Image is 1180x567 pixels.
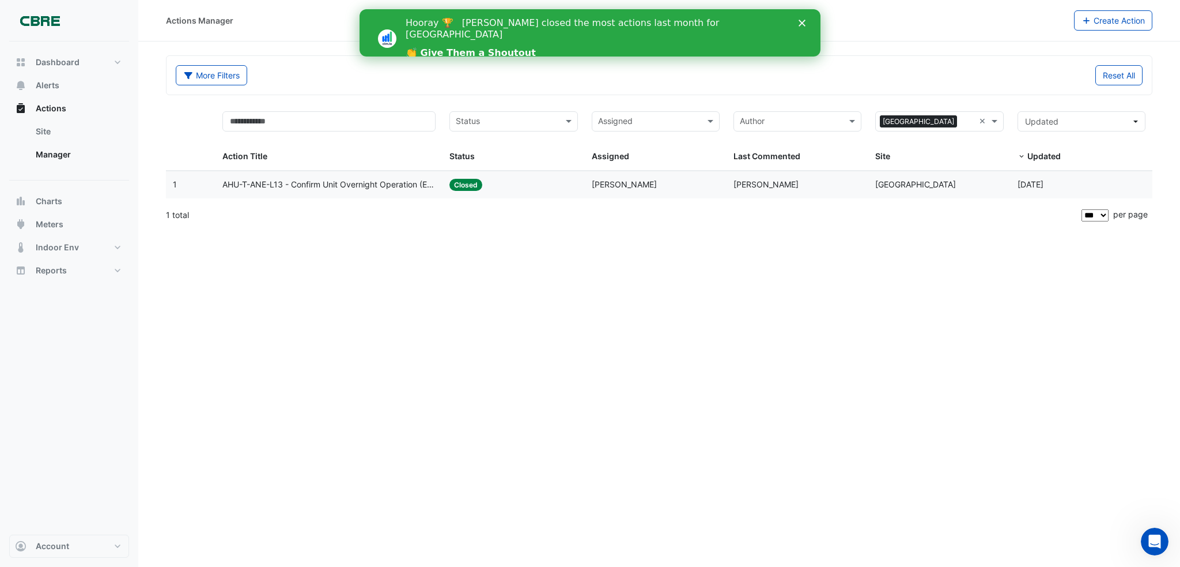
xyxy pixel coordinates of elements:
[14,9,66,32] img: Company Logo
[439,10,451,17] div: Close
[9,190,129,213] button: Charts
[9,74,129,97] button: Alerts
[46,38,176,51] a: 👏 Give Them a Shoutout
[1027,151,1061,161] span: Updated
[15,57,27,68] app-icon: Dashboard
[1095,65,1143,85] button: Reset All
[1025,117,1058,126] span: Updated
[36,57,80,68] span: Dashboard
[592,179,657,189] span: [PERSON_NAME]
[15,196,27,207] app-icon: Charts
[449,151,475,161] span: Status
[979,115,989,128] span: Clear
[27,120,129,143] a: Site
[880,115,957,128] span: [GEOGRAPHIC_DATA]
[875,179,956,189] span: [GEOGRAPHIC_DATA]
[15,80,27,91] app-icon: Alerts
[176,65,247,85] button: More Filters
[9,51,129,74] button: Dashboard
[36,242,79,253] span: Indoor Env
[15,103,27,114] app-icon: Actions
[733,151,800,161] span: Last Commented
[9,120,129,171] div: Actions
[733,179,799,189] span: [PERSON_NAME]
[1018,179,1043,189] span: 2025-03-31T07:28:27.200
[360,9,820,57] iframe: Intercom live chat banner
[36,219,63,230] span: Meters
[173,179,177,189] span: 1
[9,213,129,236] button: Meters
[222,178,436,191] span: AHU-T-ANE-L13 - Confirm Unit Overnight Operation (Energy Waste)
[36,196,62,207] span: Charts
[166,201,1079,230] div: 1 total
[9,236,129,259] button: Indoor Env
[15,242,27,253] app-icon: Indoor Env
[166,14,233,27] div: Actions Manager
[36,103,66,114] span: Actions
[36,540,69,552] span: Account
[1113,209,1148,219] span: per page
[1074,10,1153,31] button: Create Action
[9,97,129,120] button: Actions
[36,80,59,91] span: Alerts
[36,265,67,276] span: Reports
[1141,528,1168,555] iframe: Intercom live chat
[592,151,629,161] span: Assigned
[875,151,890,161] span: Site
[15,219,27,230] app-icon: Meters
[222,151,267,161] span: Action Title
[1018,111,1145,132] button: Updated
[9,259,129,282] button: Reports
[27,143,129,166] a: Manager
[15,265,27,276] app-icon: Reports
[449,179,482,191] span: Closed
[9,535,129,558] button: Account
